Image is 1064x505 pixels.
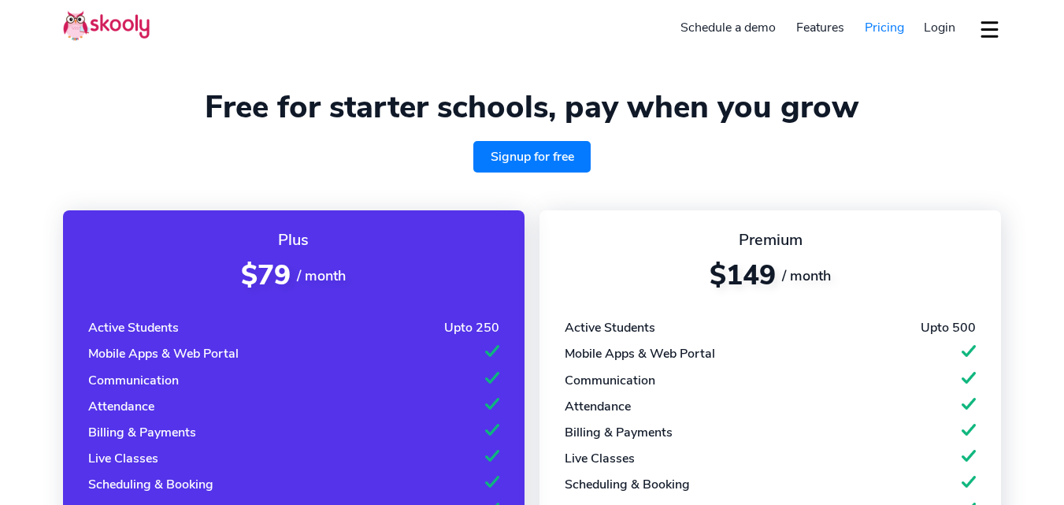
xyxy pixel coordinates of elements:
[565,398,631,415] div: Attendance
[88,319,179,336] div: Active Students
[63,10,150,41] img: Skooly
[565,319,655,336] div: Active Students
[565,476,690,493] div: Scheduling & Booking
[924,19,955,36] span: Login
[88,476,213,493] div: Scheduling & Booking
[865,19,904,36] span: Pricing
[786,15,855,40] a: Features
[88,450,158,467] div: Live Classes
[914,15,966,40] a: Login
[921,319,976,336] div: Upto 500
[782,266,831,285] span: / month
[710,257,776,294] span: $149
[88,372,179,389] div: Communication
[88,398,154,415] div: Attendance
[565,372,655,389] div: Communication
[88,345,239,362] div: Mobile Apps & Web Portal
[565,450,635,467] div: Live Classes
[241,257,291,294] span: $79
[565,229,976,251] div: Premium
[565,424,673,441] div: Billing & Payments
[444,319,499,336] div: Upto 250
[297,266,346,285] span: / month
[978,11,1001,47] button: dropdown menu
[473,141,591,173] a: Signup for free
[671,15,787,40] a: Schedule a demo
[88,229,499,251] div: Plus
[855,15,914,40] a: Pricing
[565,345,715,362] div: Mobile Apps & Web Portal
[88,424,196,441] div: Billing & Payments
[63,88,1001,126] h1: Free for starter schools, pay when you grow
